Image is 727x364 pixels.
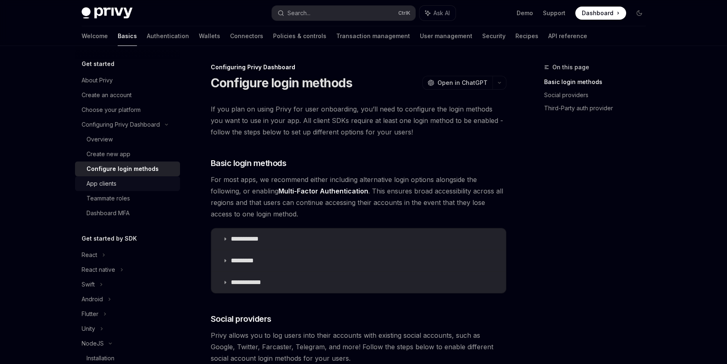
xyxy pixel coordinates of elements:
span: Dashboard [582,9,613,17]
a: Choose your platform [75,102,180,117]
span: Ask AI [433,9,450,17]
div: React native [82,265,115,275]
span: Ctrl K [398,10,410,16]
a: Welcome [82,26,108,46]
div: Choose your platform [82,105,141,115]
a: App clients [75,176,180,191]
a: Third-Party auth provider [544,102,652,115]
a: Social providers [544,89,652,102]
a: Basic login methods [544,75,652,89]
a: Support [543,9,565,17]
span: Basic login methods [211,157,287,169]
a: Overview [75,132,180,147]
div: Teammate roles [87,193,130,203]
button: Open in ChatGPT [422,76,492,90]
a: Configure login methods [75,162,180,176]
a: Dashboard [575,7,626,20]
h5: Get started [82,59,114,69]
div: Configure login methods [87,164,159,174]
a: User management [420,26,472,46]
img: dark logo [82,7,132,19]
a: Authentication [147,26,189,46]
span: Privy allows you to log users into their accounts with existing social accounts, such as Google, ... [211,330,506,364]
a: Wallets [199,26,220,46]
a: Basics [118,26,137,46]
a: Connectors [230,26,263,46]
a: Create an account [75,88,180,102]
div: Unity [82,324,95,334]
span: For most apps, we recommend either including alternative login options alongside the following, o... [211,174,506,220]
a: Demo [517,9,533,17]
button: Ask AI [419,6,456,20]
a: Recipes [515,26,538,46]
button: Toggle dark mode [633,7,646,20]
div: Create new app [87,149,130,159]
div: Search... [287,8,310,18]
div: App clients [87,179,116,189]
a: Multi-Factor Authentication [278,187,368,196]
a: About Privy [75,73,180,88]
a: Policies & controls [273,26,326,46]
span: If you plan on using Privy for user onboarding, you’ll need to configure the login methods you wa... [211,103,506,138]
div: Dashboard MFA [87,208,130,218]
div: Create an account [82,90,132,100]
span: On this page [552,62,589,72]
div: Flutter [82,309,98,319]
div: About Privy [82,75,113,85]
a: Teammate roles [75,191,180,206]
div: Android [82,294,103,304]
div: Swift [82,280,95,289]
a: Transaction management [336,26,410,46]
a: Dashboard MFA [75,206,180,221]
a: Security [482,26,506,46]
button: Search...CtrlK [272,6,415,20]
h5: Get started by SDK [82,234,137,243]
div: Configuring Privy Dashboard [211,63,506,71]
div: Installation [87,353,114,363]
div: Configuring Privy Dashboard [82,120,160,130]
span: Open in ChatGPT [438,79,488,87]
div: NodeJS [82,339,104,348]
div: Overview [87,134,113,144]
span: Social providers [211,313,271,325]
div: React [82,250,97,260]
a: API reference [548,26,587,46]
a: Create new app [75,147,180,162]
h1: Configure login methods [211,75,353,90]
